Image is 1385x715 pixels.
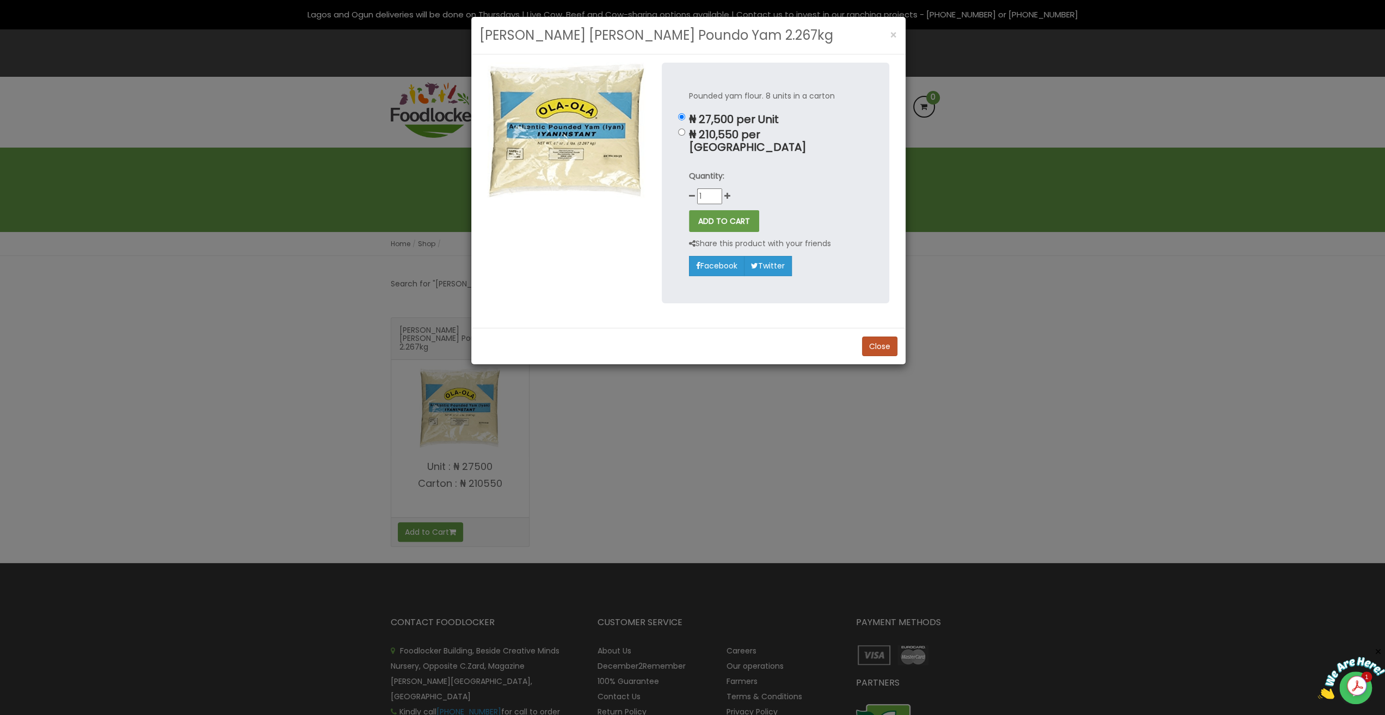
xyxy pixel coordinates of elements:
[678,129,685,136] input: ₦ 210,550 per [GEOGRAPHIC_DATA]
[689,237,831,250] p: Share this product with your friends
[689,129,862,154] p: ₦ 210,550 per [GEOGRAPHIC_DATA]
[890,27,897,43] span: ×
[678,113,685,120] input: ₦ 27,500 per Unit
[689,256,744,276] a: Facebook
[689,90,862,102] p: Pounded yam flour. 8 units in a carton
[689,170,724,181] strong: Quantity:
[884,24,903,46] button: Close
[689,113,862,126] p: ₦ 27,500 per Unit
[488,63,645,198] img: Ola Ola Poundo Yam 2.267kg
[689,210,759,232] button: ADD TO CART
[862,337,897,356] button: Close
[744,256,792,276] a: Twitter
[479,25,833,46] h3: [PERSON_NAME] [PERSON_NAME] Poundo Yam 2.267kg
[1318,647,1385,699] iframe: chat widget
